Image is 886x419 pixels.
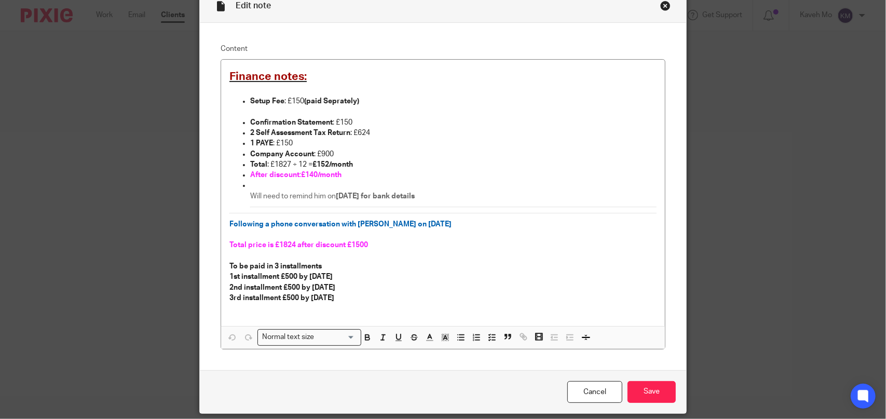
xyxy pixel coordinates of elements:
strong: 3rd installment £500 by [DATE] [229,294,334,302]
span: Total price is £1824 after discount £1500 [229,241,368,249]
span: [DATE] for bank details [336,193,415,200]
p: : £150 [250,117,657,128]
p: : £150 [250,96,657,106]
span: Following a phone conversation with [PERSON_NAME] on [DATE] [229,221,452,228]
strong: Setup Fee [250,98,284,105]
div: Close this dialog window [660,1,671,11]
span: After discount [250,171,299,179]
span: Will need to remind him on [250,193,336,200]
span: £140/month [301,171,342,179]
strong: 2 Self Assessment Tax Return [250,129,350,137]
strong: Total [250,161,267,168]
strong: To be paid in 3 installments [229,263,322,270]
strong: 1st installment £500 by [DATE] [229,273,333,280]
a: Cancel [567,381,622,403]
p: : £150 [250,138,657,148]
span: Finance notes: [229,71,307,82]
input: Search for option [318,332,355,343]
p: : £624 [250,128,657,138]
span: Edit note [236,2,271,10]
p: : £1827 ÷ 12 = [250,159,657,170]
strong: 1 PAYE [250,140,273,147]
strong: 2nd installment £500 by [DATE] [229,284,335,291]
span: : [299,171,301,179]
p: : £900 [250,149,657,159]
span: Normal text size [260,332,317,343]
input: Save [628,381,676,403]
strong: Company Account [250,151,314,158]
div: Search for option [257,329,361,345]
strong: £152/month [312,161,353,168]
strong: (paid Seprately) [304,98,359,105]
label: Content [221,44,665,54]
strong: Confirmation Statement [250,119,333,126]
